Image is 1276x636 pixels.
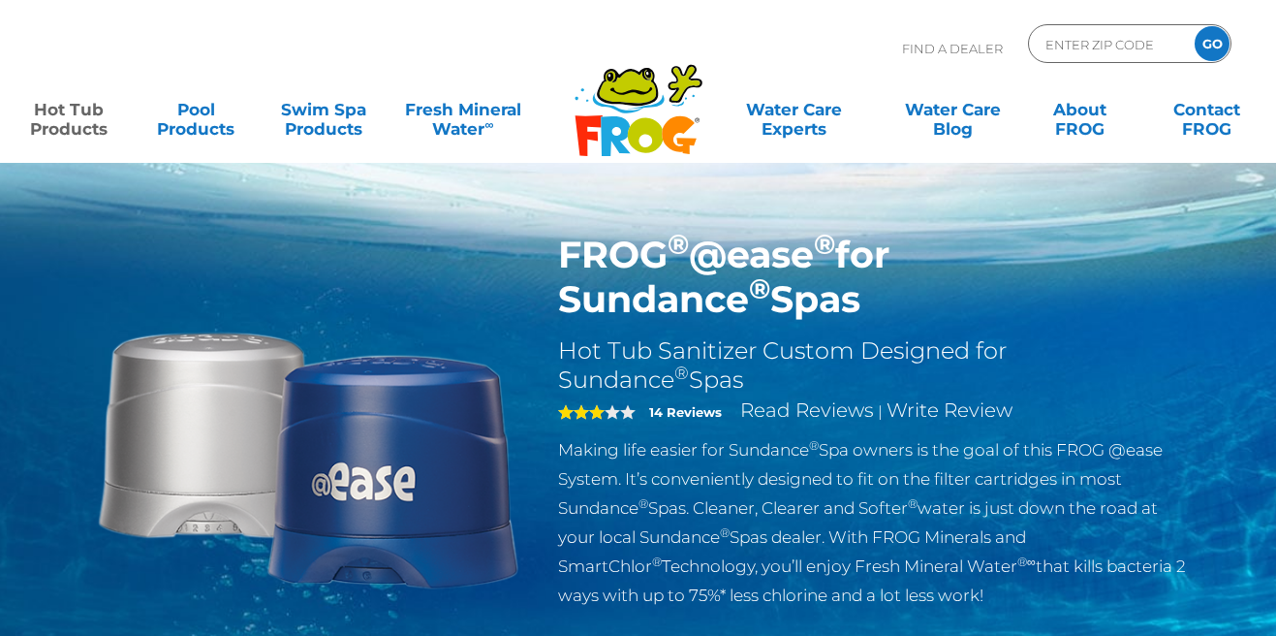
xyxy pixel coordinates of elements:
[809,438,819,453] sup: ®
[558,336,1191,395] h2: Hot Tub Sanitizer Custom Designed for Sundance Spas
[887,398,1012,422] a: Write Review
[720,525,730,540] sup: ®
[558,404,605,420] span: 3
[564,39,713,157] img: Frog Products Logo
[1158,90,1257,129] a: ContactFROG
[668,227,689,261] sup: ®
[274,90,373,129] a: Swim SpaProducts
[714,90,875,129] a: Water CareExperts
[19,90,118,129] a: Hot TubProducts
[1030,90,1129,129] a: AboutFROG
[902,24,1003,73] p: Find A Dealer
[1195,26,1229,61] input: GO
[401,90,525,129] a: Fresh MineralWater∞
[146,90,245,129] a: PoolProducts
[652,555,662,569] sup: ®
[908,496,918,511] sup: ®
[903,90,1002,129] a: Water CareBlog
[878,402,883,421] span: |
[749,271,770,305] sup: ®
[740,398,874,422] a: Read Reviews
[638,496,648,511] sup: ®
[558,435,1191,610] p: Making life easier for Sundance Spa owners is the goal of this FROG @ease System. It’s convenient...
[484,117,493,132] sup: ∞
[674,363,689,384] sup: ®
[649,404,722,420] strong: 14 Reviews
[558,233,1191,322] h1: FROG @ease for Sundance Spas
[1017,555,1036,569] sup: ®∞
[814,227,835,261] sup: ®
